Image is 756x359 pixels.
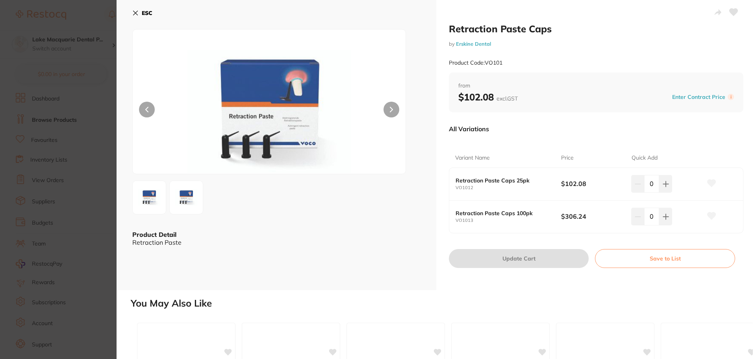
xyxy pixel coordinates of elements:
label: i [728,94,734,100]
p: Price [561,154,574,162]
b: $306.24 [561,212,624,221]
button: Update Cart [449,249,589,268]
b: Retraction Paste Caps 25pk [456,177,550,184]
b: ESC [142,9,152,17]
p: Variant Name [455,154,490,162]
button: Enter Contract Price [670,93,728,101]
h2: You May Also Like [131,298,753,309]
small: by [449,41,743,47]
p: All Variations [449,125,489,133]
b: $102.08 [458,91,518,103]
button: Save to List [595,249,735,268]
img: Zw [172,186,200,209]
div: Retraction Paste [132,239,421,246]
button: ESC [132,6,152,20]
small: VO1013 [456,218,561,223]
img: Zw [187,49,351,174]
b: Retraction Paste Caps 100pk [456,210,550,216]
small: Product Code: VO101 [449,60,502,66]
a: Erskine Dental [456,41,491,47]
span: from [458,82,734,90]
b: Product Detail [132,231,176,238]
b: $102.08 [561,179,624,188]
p: Quick Add [632,154,658,162]
img: Zw [135,186,163,209]
small: VO1012 [456,185,561,190]
h2: Retraction Paste Caps [449,23,743,35]
span: excl. GST [497,95,518,102]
